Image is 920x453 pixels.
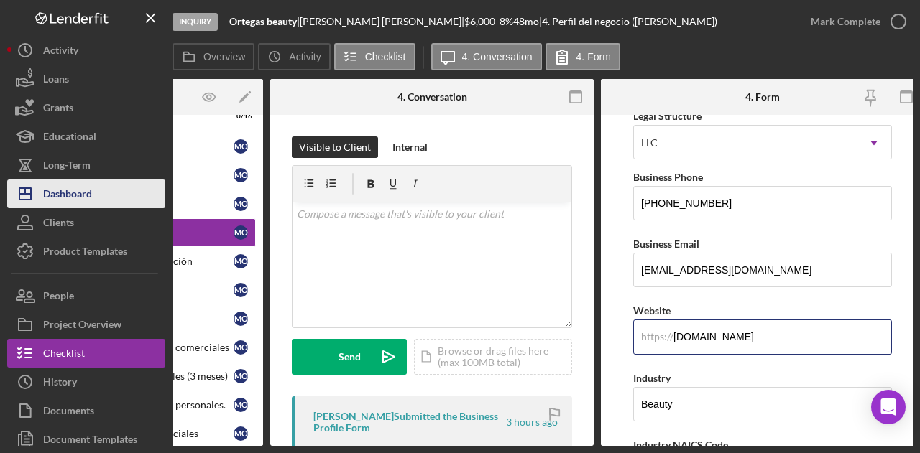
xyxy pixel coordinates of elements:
div: Grants [43,93,73,126]
div: M O [234,340,248,355]
div: History [43,368,77,400]
div: Long-Term [43,151,91,183]
div: [PERSON_NAME] [PERSON_NAME] | [300,16,464,27]
div: Documents [43,396,94,429]
button: Activity [258,43,330,70]
button: Project Overview [7,310,165,339]
button: Send [292,339,407,375]
div: M O [234,283,248,297]
div: People [43,281,74,314]
label: Website [633,304,671,317]
div: Inquiry [172,13,218,31]
div: M O [234,369,248,383]
span: $6,000 [464,15,495,27]
div: M O [234,426,248,441]
div: Mark Complete [811,7,880,36]
div: Send [339,339,361,375]
button: People [7,281,165,310]
div: 4. Form [745,91,780,103]
div: M O [234,312,248,326]
button: Visible to Client [292,136,378,158]
div: M O [234,139,248,154]
label: Industry [633,372,671,384]
div: Loans [43,65,69,97]
div: Open Intercom Messenger [871,390,906,424]
button: Clients [7,208,165,237]
b: Ortegas beauty [229,15,297,27]
button: Long-Term [7,151,165,179]
label: Business Email [633,238,699,250]
label: Checklist [365,51,406,62]
button: History [7,368,165,396]
button: 4. Form [546,43,620,70]
div: M O [234,254,248,268]
label: 4. Conversation [462,51,533,62]
div: Checklist [43,339,85,371]
button: Internal [385,136,435,158]
div: 8 % [500,16,513,27]
label: Industry NAICS Code [633,439,728,451]
div: | 4. Perfil del negocio ([PERSON_NAME]) [539,16,717,27]
div: Internal [392,136,428,158]
button: Activity [7,36,165,65]
div: Product Templates [43,237,127,269]
div: Project Overview [43,310,121,342]
div: Educational [43,122,96,154]
button: Loans [7,65,165,93]
div: M O [234,168,248,182]
button: Dashboard [7,179,165,208]
label: Overview [203,51,245,62]
button: Educational [7,122,165,151]
label: Activity [289,51,321,62]
label: 4. Form [576,51,611,62]
div: 0 / 16 [226,112,252,121]
div: Dashboard [43,179,92,212]
div: 4. Conversation [397,91,467,103]
button: Overview [172,43,254,70]
div: LLC [641,137,658,149]
div: M O [234,197,248,211]
button: Documents [7,396,165,425]
button: Checklist [334,43,415,70]
div: M O [234,225,248,240]
button: Checklist [7,339,165,368]
div: | [229,16,300,27]
div: https:// [641,331,673,342]
button: Grants [7,93,165,122]
div: Activity [43,36,78,68]
div: 48 mo [513,16,539,27]
div: M O [234,398,248,412]
label: Business Phone [633,171,703,183]
time: 2025-09-08 19:58 [506,416,558,428]
button: Mark Complete [796,7,913,36]
div: [PERSON_NAME] Submitted the Business Profile Form [313,411,504,434]
button: 4. Conversation [431,43,542,70]
button: Product Templates [7,237,165,266]
div: Visible to Client [299,136,371,158]
div: Clients [43,208,74,240]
